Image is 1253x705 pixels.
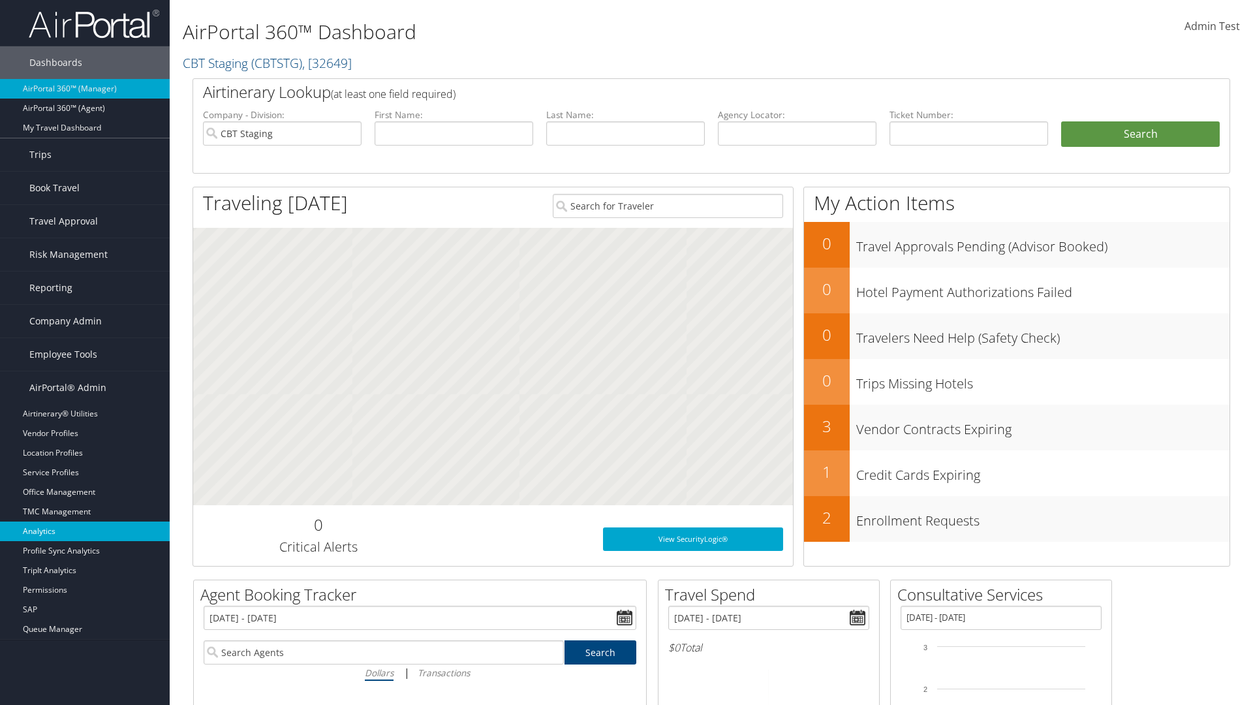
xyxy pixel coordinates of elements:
[1184,7,1240,47] a: Admin Test
[856,322,1230,347] h3: Travelers Need Help (Safety Check)
[804,507,850,529] h2: 2
[856,368,1230,393] h3: Trips Missing Hotels
[203,538,433,556] h3: Critical Alerts
[804,359,1230,405] a: 0Trips Missing Hotels
[804,496,1230,542] a: 2Enrollment Requests
[365,666,394,679] i: Dollars
[804,189,1230,217] h1: My Action Items
[204,640,564,665] input: Search Agents
[375,108,533,121] label: First Name:
[856,277,1230,302] h3: Hotel Payment Authorizations Failed
[204,665,636,681] div: |
[804,405,1230,450] a: 3Vendor Contracts Expiring
[889,108,1048,121] label: Ticket Number:
[203,514,433,536] h2: 0
[804,313,1230,359] a: 0Travelers Need Help (Safety Check)
[203,108,362,121] label: Company - Division:
[897,584,1111,606] h2: Consultative Services
[565,640,637,665] a: Search
[1061,121,1220,148] button: Search
[804,450,1230,496] a: 1Credit Cards Expiring
[183,54,352,72] a: CBT Staging
[804,461,850,483] h2: 1
[203,81,1134,103] h2: Airtinerary Lookup
[804,369,850,392] h2: 0
[603,527,783,551] a: View SecurityLogic®
[553,194,783,218] input: Search for Traveler
[856,460,1230,484] h3: Credit Cards Expiring
[418,666,470,679] i: Transactions
[251,54,302,72] span: ( CBTSTG )
[718,108,876,121] label: Agency Locator:
[29,8,159,39] img: airportal-logo.png
[804,324,850,346] h2: 0
[29,238,108,271] span: Risk Management
[668,640,680,655] span: $0
[29,371,106,404] span: AirPortal® Admin
[856,231,1230,256] h3: Travel Approvals Pending (Advisor Booked)
[804,415,850,437] h2: 3
[923,644,927,651] tspan: 3
[546,108,705,121] label: Last Name:
[200,584,646,606] h2: Agent Booking Tracker
[804,278,850,300] h2: 0
[29,305,102,337] span: Company Admin
[203,189,348,217] h1: Traveling [DATE]
[804,222,1230,268] a: 0Travel Approvals Pending (Advisor Booked)
[1184,19,1240,33] span: Admin Test
[29,46,82,79] span: Dashboards
[29,138,52,171] span: Trips
[302,54,352,72] span: , [ 32649 ]
[665,584,879,606] h2: Travel Spend
[923,685,927,693] tspan: 2
[29,272,72,304] span: Reporting
[29,338,97,371] span: Employee Tools
[29,205,98,238] span: Travel Approval
[183,18,888,46] h1: AirPortal 360™ Dashboard
[804,232,850,255] h2: 0
[804,268,1230,313] a: 0Hotel Payment Authorizations Failed
[668,640,869,655] h6: Total
[29,172,80,204] span: Book Travel
[856,505,1230,530] h3: Enrollment Requests
[856,414,1230,439] h3: Vendor Contracts Expiring
[331,87,456,101] span: (at least one field required)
